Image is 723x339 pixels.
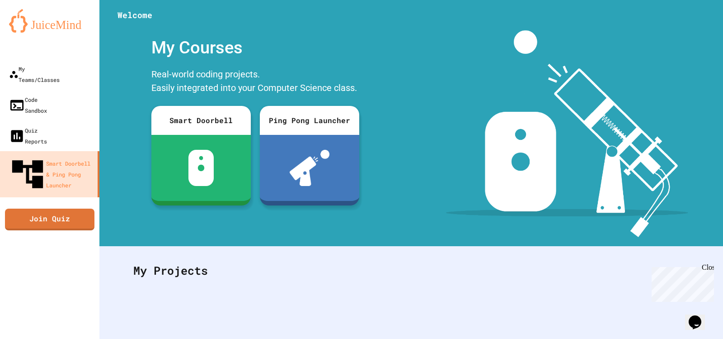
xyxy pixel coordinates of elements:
[4,4,62,57] div: Chat with us now!Close
[685,303,714,330] iframe: chat widget
[9,9,90,33] img: logo-orange.svg
[124,253,698,288] div: My Projects
[9,63,60,85] div: My Teams/Classes
[648,263,714,302] iframe: chat widget
[260,106,359,135] div: Ping Pong Launcher
[147,65,364,99] div: Real-world coding projects. Easily integrated into your Computer Science class.
[446,30,688,237] img: banner-image-my-projects.png
[151,106,251,135] div: Smart Doorbell
[9,94,47,116] div: Code Sandbox
[290,150,330,186] img: ppl-with-ball.png
[5,209,94,230] a: Join Quiz
[188,150,214,186] img: sdb-white.svg
[147,30,364,65] div: My Courses
[9,125,47,147] div: Quiz Reports
[9,156,94,193] div: Smart Doorbell & Ping Pong Launcher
